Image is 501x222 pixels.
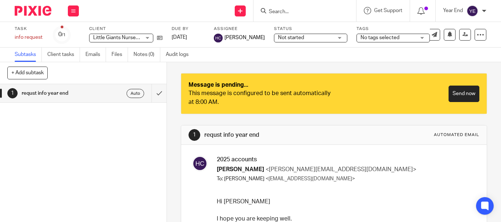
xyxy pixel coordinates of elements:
[266,176,355,181] span: <[EMAIL_ADDRESS][DOMAIN_NAME]>
[111,48,128,62] a: Files
[217,176,264,181] span: To: [PERSON_NAME]
[217,197,474,206] p: Hi [PERSON_NAME]
[268,9,334,15] input: Search
[192,156,208,171] img: svg%3E
[58,30,66,39] div: 0
[214,26,265,32] label: Assignee
[434,132,479,138] div: Automated email
[224,34,265,41] span: [PERSON_NAME]
[89,26,162,32] label: Client
[189,82,248,88] strong: Message is pending...
[374,8,402,13] span: Get Support
[217,156,474,163] h3: 2025 accounts
[85,48,106,62] a: Emails
[22,88,103,99] h1: requst info year end
[204,131,350,139] h1: requst info year end
[15,26,44,32] label: Task
[134,48,160,62] a: Notes (0)
[278,35,304,40] span: Not started
[7,88,18,98] div: 1
[15,34,44,41] div: info request
[266,166,416,172] span: <[PERSON_NAME][EMAIL_ADDRESS][DOMAIN_NAME]>
[356,26,430,32] label: Tags
[47,48,80,62] a: Client tasks
[467,5,478,17] img: svg%3E
[361,35,399,40] span: No tags selected
[274,26,347,32] label: Status
[62,33,66,37] small: /1
[127,89,144,98] div: Auto
[172,35,187,40] span: [DATE]
[214,34,223,42] img: svg%3E
[449,86,479,102] a: Send now
[172,26,205,32] label: Due by
[189,89,334,106] div: This message is configured to be sent automatically at 8:00 AM.
[443,7,463,14] p: Year End
[93,35,185,40] span: Little Giants Nursery (Carterton) Limited
[15,6,51,16] img: Pixie
[15,48,42,62] a: Subtasks
[217,166,264,172] span: [PERSON_NAME]
[166,48,194,62] a: Audit logs
[7,67,48,79] button: + Add subtask
[189,129,200,141] div: 1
